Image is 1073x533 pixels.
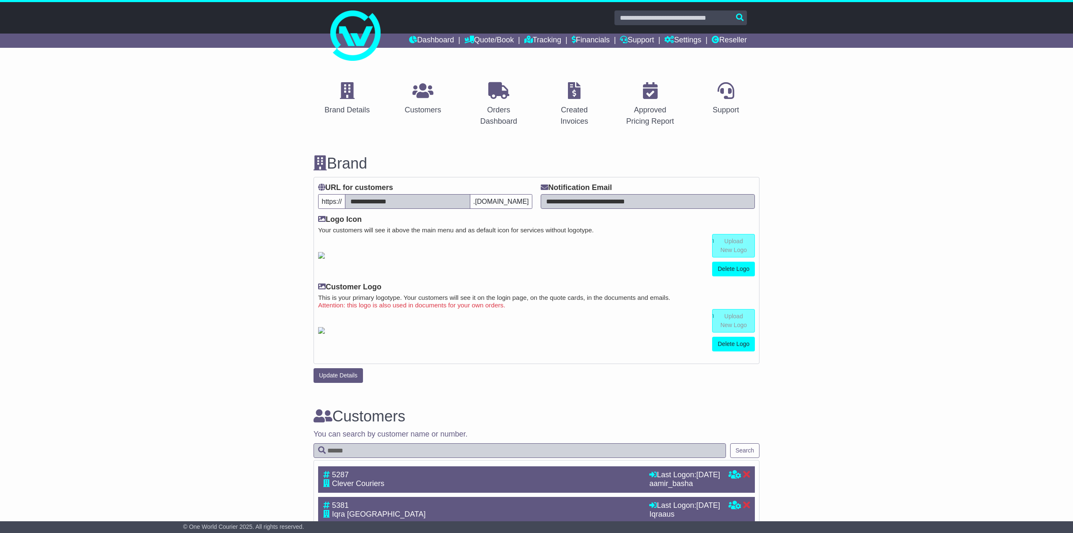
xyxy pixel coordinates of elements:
div: Approved Pricing Report [622,104,679,127]
span: [DATE] [696,501,720,510]
a: Delete Logo [712,262,755,276]
div: Support [713,104,739,116]
img: GetCustomerLogo [318,327,325,334]
div: Brand Details [324,104,370,116]
a: Support [620,34,654,48]
button: Search [730,443,759,458]
div: aamir_basha [649,479,720,489]
span: https:// [318,194,345,209]
a: Upload New Logo [712,309,755,333]
span: 5287 [332,471,349,479]
a: Upload New Logo [712,234,755,257]
div: Orders Dashboard [470,104,527,127]
a: Tracking [524,34,561,48]
span: [DATE] [696,471,720,479]
a: Financials [572,34,610,48]
div: Last Logon: [649,471,720,480]
a: Settings [664,34,701,48]
span: © One World Courier 2025. All rights reserved. [183,523,304,530]
a: Support [707,79,744,119]
small: Your customers will see it above the main menu and as default icon for services without logotype. [318,226,755,234]
a: Orders Dashboard [465,79,532,130]
div: Customers [404,104,441,116]
label: Logo Icon [318,215,362,224]
label: URL for customers [318,183,393,192]
p: You can search by customer name or number. [314,430,759,439]
div: Iqraaus [649,510,720,519]
label: Notification Email [541,183,612,192]
a: Reseller [712,34,747,48]
h3: Customers [314,408,759,425]
span: 5381 [332,501,349,510]
a: Approved Pricing Report [617,79,684,130]
a: Quote/Book [464,34,514,48]
h3: Brand [314,155,759,172]
div: Last Logon: [649,501,720,510]
button: Update Details [314,368,363,383]
div: Created Invoices [546,104,603,127]
label: Customer Logo [318,283,381,292]
img: GetResellerIconLogo [318,252,325,259]
a: Delete Logo [712,337,755,351]
a: Dashboard [409,34,454,48]
small: Attention: this logo is also used in documents for your own orders. [318,302,755,309]
span: Clever Couriers [332,479,384,488]
span: .[DOMAIN_NAME] [470,194,532,209]
a: Created Invoices [541,79,608,130]
small: This is your primary logotype. Your customers will see it on the login page, on the quote cards, ... [318,294,755,302]
span: Iqra [GEOGRAPHIC_DATA] [332,510,425,518]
